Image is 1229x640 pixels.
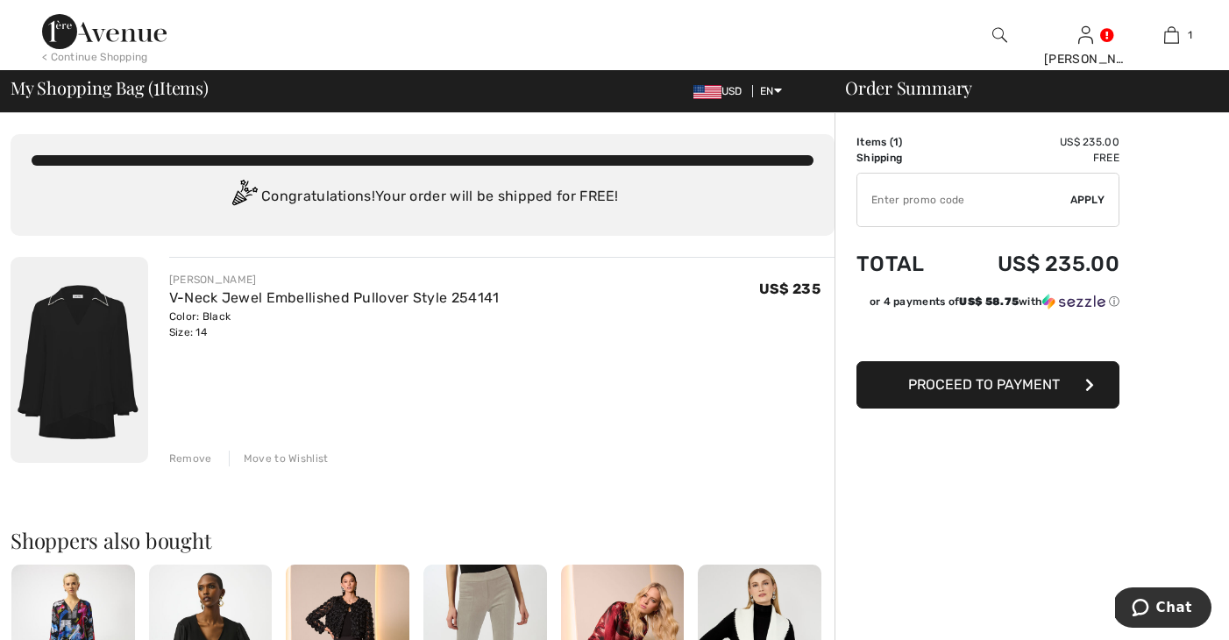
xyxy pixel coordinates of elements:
input: Promo code [857,174,1070,226]
span: US$ 58.75 [959,295,1019,308]
div: [PERSON_NAME] [1044,50,1128,68]
img: 1ère Avenue [42,14,167,49]
div: or 4 payments of with [870,294,1119,309]
span: EN [760,85,782,97]
iframe: PayPal-paypal [856,316,1119,355]
span: Apply [1070,192,1105,208]
div: Order Summary [824,79,1218,96]
a: V-Neck Jewel Embellished Pullover Style 254141 [169,289,500,306]
iframe: Opens a widget where you can chat to one of our agents [1115,587,1211,631]
div: < Continue Shopping [42,49,148,65]
a: 1 [1130,25,1214,46]
img: V-Neck Jewel Embellished Pullover Style 254141 [11,257,148,463]
img: Sezzle [1042,294,1105,309]
span: 1 [893,136,899,148]
div: or 4 payments ofUS$ 58.75withSezzle Click to learn more about Sezzle [856,294,1119,316]
img: search the website [992,25,1007,46]
div: Color: Black Size: 14 [169,309,500,340]
div: [PERSON_NAME] [169,272,500,288]
span: USD [693,85,749,97]
td: US$ 235.00 [950,134,1119,150]
img: My Bag [1164,25,1179,46]
div: Remove [169,451,212,466]
span: 1 [153,75,160,97]
span: US$ 235 [759,281,821,297]
td: Free [950,150,1119,166]
span: My Shopping Bag ( Items) [11,79,209,96]
td: US$ 235.00 [950,234,1119,294]
span: 1 [1188,27,1192,43]
img: Congratulation2.svg [226,180,261,215]
td: Total [856,234,950,294]
button: Proceed to Payment [856,361,1119,409]
span: Proceed to Payment [908,376,1060,393]
td: Shipping [856,150,950,166]
a: Sign In [1078,26,1093,43]
h2: Shoppers also bought [11,530,835,551]
div: Congratulations! Your order will be shipped for FREE! [32,180,813,215]
img: My Info [1078,25,1093,46]
td: Items ( ) [856,134,950,150]
img: US Dollar [693,85,721,99]
div: Move to Wishlist [229,451,329,466]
